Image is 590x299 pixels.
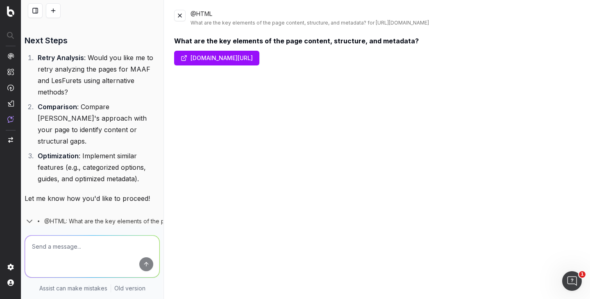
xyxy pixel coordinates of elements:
img: Intelligence [7,68,14,75]
div: What are the key elements of the page content, structure, and metadata? [174,36,580,46]
li: : Compare [PERSON_NAME]'s approach with your page to identify content or structural gaps. [35,101,160,147]
img: Studio [7,100,14,107]
img: Setting [7,264,14,270]
img: Assist [7,116,14,123]
img: My account [7,279,14,286]
strong: Comparison [38,103,77,111]
img: Switch project [8,137,13,143]
span: 1 [579,271,585,278]
img: Analytics [7,53,14,59]
strong: Optimization [38,152,79,160]
img: Activation [7,84,14,91]
p: Assist can make mistakes [39,284,107,292]
div: What are the key elements of the page content, structure, and metadata? for [URL][DOMAIN_NAME] [191,20,580,26]
img: Botify logo [7,6,14,17]
iframe: Intercom live chat [562,271,582,291]
span: @HTML: What are the key elements of the page content, structure, and metadata? for [URL][DOMAIN_N... [44,217,339,225]
strong: Retry Analysis [38,54,84,62]
p: Let me know how you'd like to proceed! [25,193,160,204]
li: : Implement similar features (e.g., categorized options, guides, and optimized metadata). [35,150,160,184]
div: @HTML [191,10,580,26]
a: [DOMAIN_NAME][URL] [174,51,259,65]
h3: Next Steps [25,34,160,47]
li: : Would you like me to retry analyzing the pages for MAAF and LesFurets using alternative methods? [35,52,160,98]
a: Old version [114,284,145,292]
